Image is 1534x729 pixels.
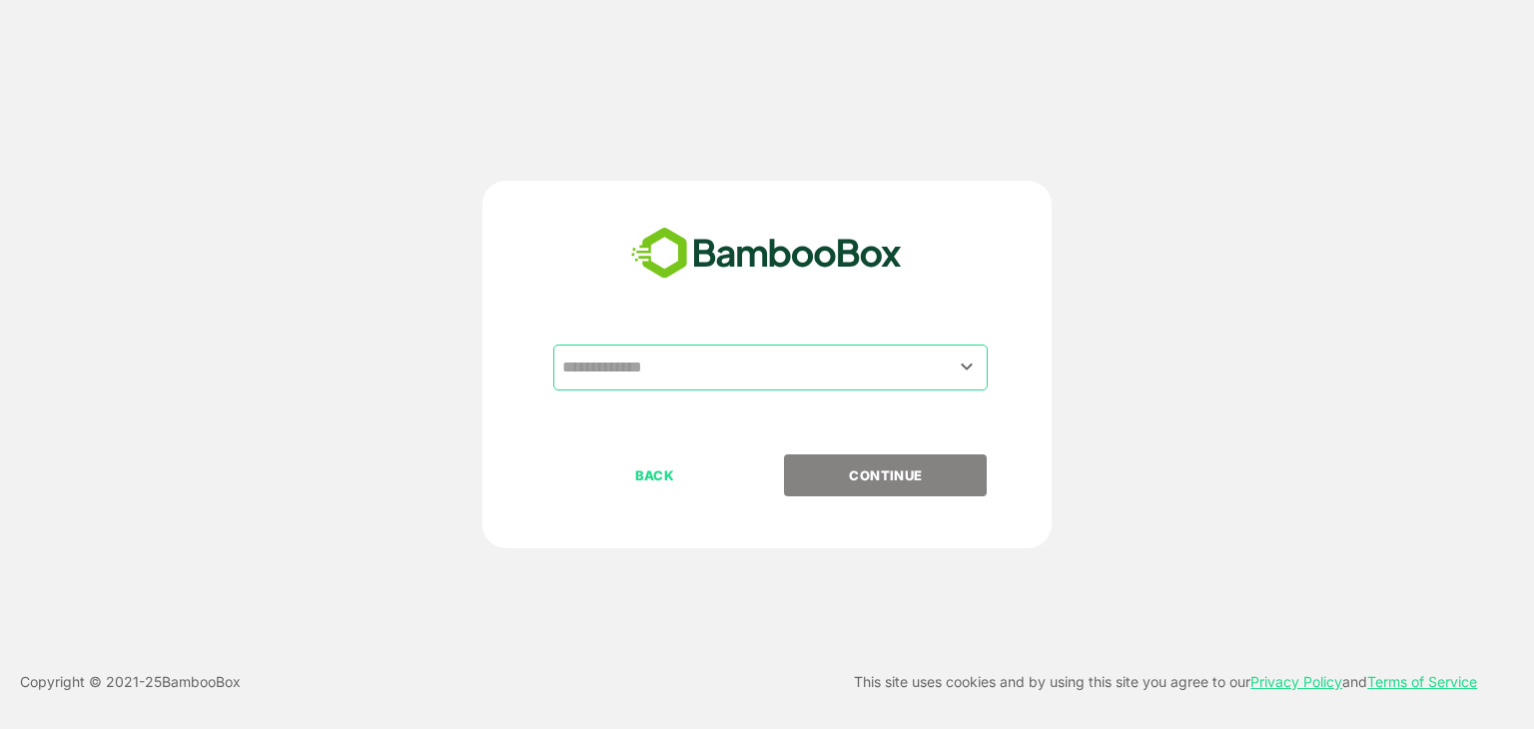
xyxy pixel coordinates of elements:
button: CONTINUE [784,454,987,496]
p: Copyright © 2021- 25 BambooBox [20,670,241,694]
p: BACK [555,464,755,486]
button: BACK [553,454,756,496]
a: Privacy Policy [1250,673,1342,690]
button: Open [954,354,981,380]
img: bamboobox [620,221,913,287]
p: This site uses cookies and by using this site you agree to our and [854,670,1477,694]
p: CONTINUE [786,464,986,486]
a: Terms of Service [1367,673,1477,690]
